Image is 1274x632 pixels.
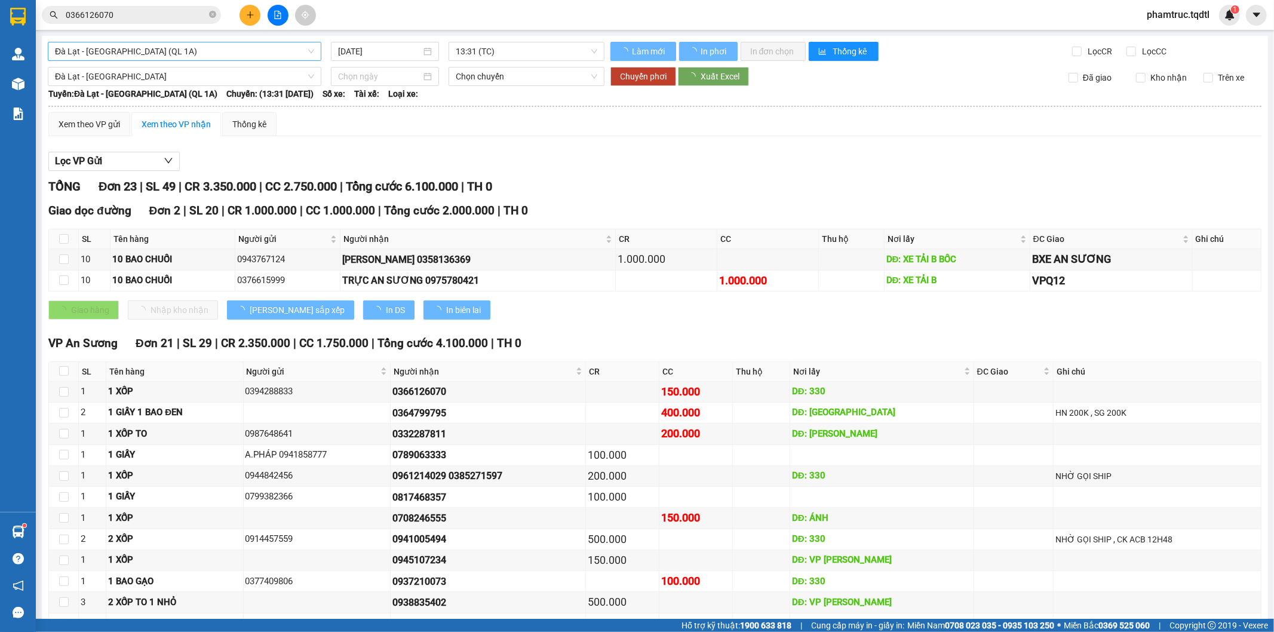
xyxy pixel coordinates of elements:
[146,179,176,194] span: SL 49
[423,300,490,320] button: In biên lai
[128,300,218,320] button: Nhập kho nhận
[50,11,58,19] span: search
[833,45,869,58] span: Thống kê
[616,229,717,249] th: CR
[81,596,104,610] div: 3
[800,619,802,632] span: |
[81,385,104,399] div: 1
[1054,362,1261,382] th: Ghi chú
[140,179,143,194] span: |
[265,179,337,194] span: CC 2.750.000
[1083,45,1115,58] span: Lọc CR
[209,11,216,18] span: close-circle
[346,179,458,194] span: Tổng cước 6.100.000
[1057,623,1061,628] span: ⚪️
[48,89,217,99] b: Tuyến: Đà Lạt - [GEOGRAPHIC_DATA] (QL 1A)
[136,336,174,350] span: Đơn 21
[388,87,418,100] span: Loại xe:
[81,490,104,504] div: 1
[681,619,791,632] span: Hỗ trợ kỹ thuật:
[588,594,657,610] div: 500.000
[1224,10,1235,20] img: icon-new-feature
[108,532,241,547] div: 2 XỐP
[81,469,104,483] div: 1
[809,42,879,61] button: bar-chartThống kê
[1251,10,1262,20] span: caret-down
[1055,406,1258,419] div: HN 200K , SG 200K
[246,11,254,19] span: plus
[392,595,584,610] div: 0938835402
[90,7,174,33] p: Nhận:
[268,5,288,26] button: file-add
[323,87,345,100] span: Số xe:
[221,336,290,350] span: CR 2.350.000
[5,54,70,68] span: 0937452844
[392,384,584,399] div: 0366126070
[10,8,26,26] img: logo-vxr
[818,47,828,57] span: bar-chart
[55,154,102,168] span: Lọc VP Gửi
[99,179,137,194] span: Đơn 23
[23,69,61,82] span: VP Q12
[142,118,211,131] div: Xem theo VP nhận
[719,272,816,289] div: 1.000.000
[5,26,88,53] p: Gửi:
[247,365,378,378] span: Người gửi
[338,70,421,83] input: Chọn ngày
[48,204,131,217] span: Giao dọc đường
[245,616,388,631] div: 0982043999
[1233,5,1237,14] span: 1
[245,427,388,441] div: 0987648641
[392,532,584,547] div: 0941005494
[245,532,388,547] div: 0914457559
[12,108,24,120] img: solution-icon
[689,47,699,56] span: loading
[588,447,657,464] div: 100.000
[586,362,659,382] th: CR
[13,553,24,564] span: question-circle
[90,51,156,102] span: Giao:
[1032,272,1190,289] div: VPQ12
[792,427,972,441] div: DĐ: [PERSON_NAME]
[259,179,262,194] span: |
[189,204,219,217] span: SL 20
[497,336,521,350] span: TH 0
[106,362,243,382] th: Tên hàng
[108,511,241,526] div: 1 XỐP
[717,229,819,249] th: CC
[237,274,338,288] div: 0376615999
[1213,71,1249,84] span: Trên xe
[13,607,24,618] span: message
[945,621,1054,630] strong: 0708 023 035 - 0935 103 250
[792,469,972,483] div: DĐ: 330
[610,67,676,86] button: Chuyển phơi
[108,448,241,462] div: 1 GIẤY
[108,553,241,567] div: 1 XỐP
[81,616,104,631] div: 2
[433,306,446,314] span: loading
[1032,251,1190,268] div: BXE AN SƯƠNG
[245,448,388,462] div: A.PHÁP 0941858777
[661,384,730,400] div: 150.000
[741,42,806,61] button: In đơn chọn
[112,274,233,288] div: 10 BAO CHUỐI
[81,406,104,420] div: 2
[240,5,260,26] button: plus
[392,553,584,567] div: 0945107234
[66,8,207,22] input: Tìm tên, số ĐT hoặc mã đơn
[209,10,216,21] span: close-circle
[90,7,174,33] span: VP 330 [PERSON_NAME]
[392,468,584,483] div: 0961214029 0385271597
[228,204,297,217] span: CR 1.000.000
[392,427,584,441] div: 0332287811
[446,303,481,317] span: In biên lai
[792,596,972,610] div: DĐ: VP [PERSON_NAME]
[108,596,241,610] div: 2 XỐP TO 1 NHỎ
[1159,619,1161,632] span: |
[12,48,24,60] img: warehouse-icon
[295,5,316,26] button: aim
[588,531,657,548] div: 500.000
[793,365,962,378] span: Nơi lấy
[386,303,405,317] span: In DS
[13,580,24,591] span: notification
